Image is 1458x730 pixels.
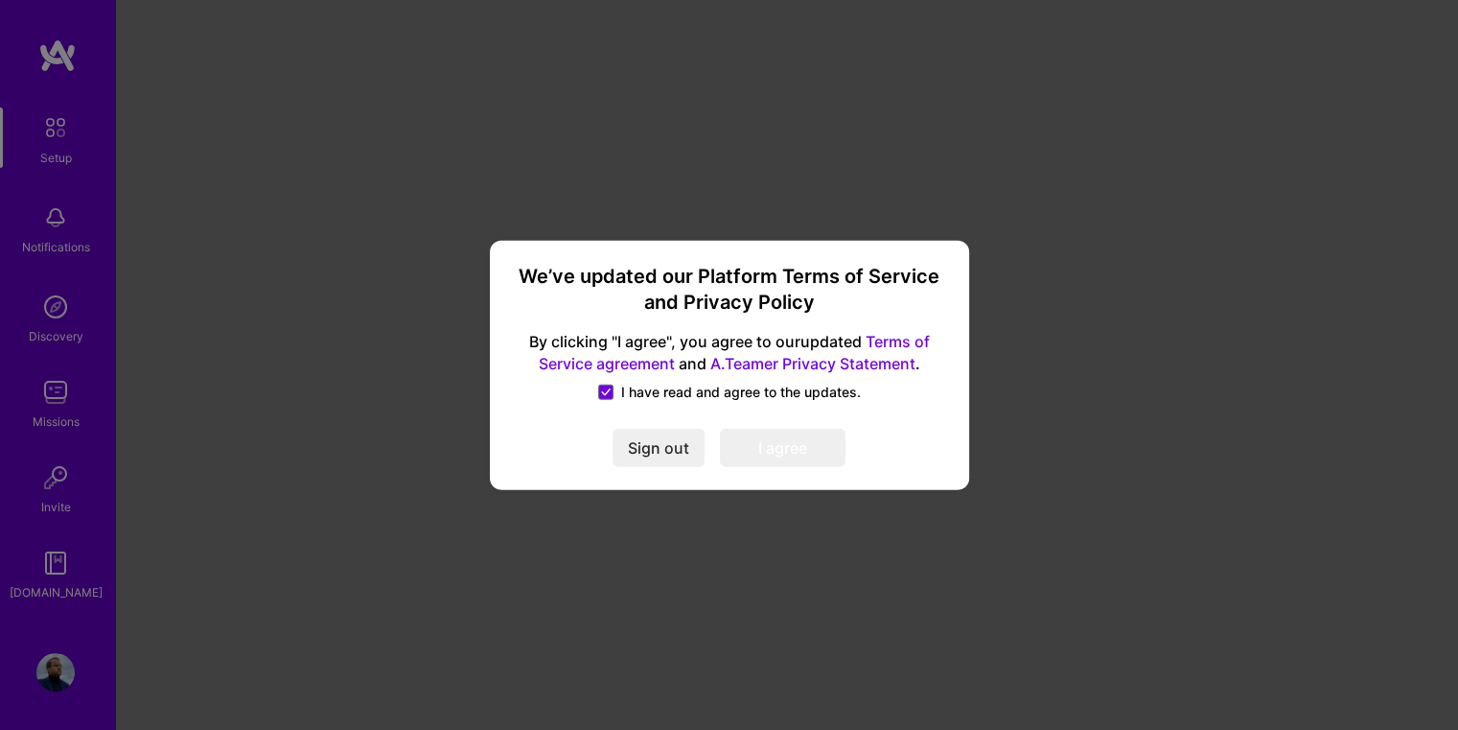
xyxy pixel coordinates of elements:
[710,354,915,373] a: A.Teamer Privacy Statement
[539,332,930,373] a: Terms of Service agreement
[513,263,946,316] h3: We’ve updated our Platform Terms of Service and Privacy Policy
[720,429,845,467] button: I agree
[613,429,705,467] button: Sign out
[513,331,946,375] span: By clicking "I agree", you agree to our updated and .
[621,383,861,402] span: I have read and agree to the updates.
